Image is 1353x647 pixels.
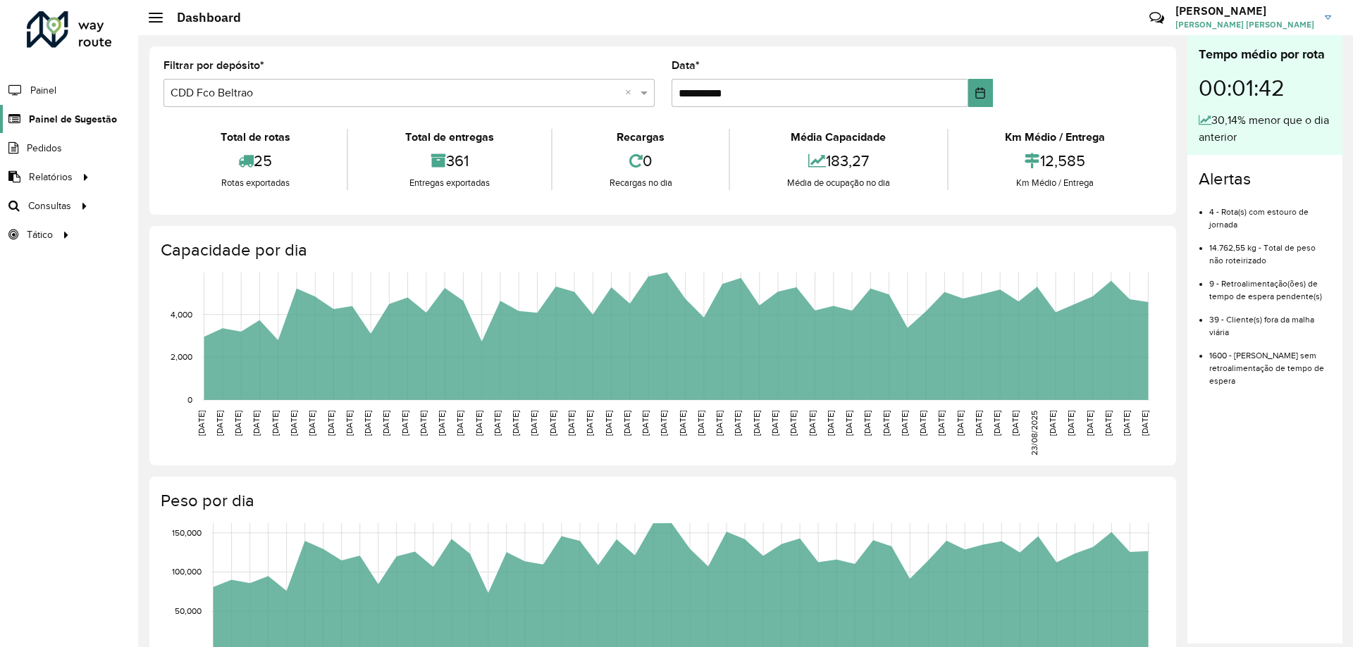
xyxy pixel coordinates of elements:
label: Filtrar por depósito [163,57,264,74]
text: [DATE] [567,410,576,436]
text: [DATE] [437,410,446,436]
text: [DATE] [715,410,724,436]
text: [DATE] [363,410,372,436]
text: [DATE] [585,410,594,436]
div: Recargas no dia [556,176,725,190]
text: [DATE] [604,410,613,436]
h4: Alertas [1199,169,1331,189]
text: [DATE] [900,410,909,436]
text: [DATE] [233,410,242,436]
text: [DATE] [511,410,520,436]
text: [DATE] [789,410,798,436]
text: [DATE] [863,410,872,436]
text: [DATE] [1104,410,1113,436]
text: [DATE] [826,410,835,436]
li: 39 - Cliente(s) fora da malha viária [1209,303,1331,339]
text: [DATE] [400,410,409,436]
text: [DATE] [548,410,557,436]
text: [DATE] [1048,410,1057,436]
text: [DATE] [974,410,983,436]
text: [DATE] [493,410,502,436]
text: [DATE] [529,410,538,436]
text: [DATE] [307,410,316,436]
text: 50,000 [175,606,202,615]
text: [DATE] [455,410,464,436]
text: [DATE] [808,410,817,436]
text: [DATE] [197,410,206,436]
span: Painel [30,83,56,98]
div: Total de entregas [352,129,547,146]
text: [DATE] [1011,410,1020,436]
text: [DATE] [1140,410,1149,436]
text: [DATE] [752,410,761,436]
div: Km Médio / Entrega [952,129,1159,146]
text: [DATE] [641,410,650,436]
label: Data [672,57,700,74]
text: [DATE] [992,410,1001,436]
span: Tático [27,227,53,242]
text: [DATE] [770,410,779,436]
text: [DATE] [1122,410,1131,436]
div: Recargas [556,129,725,146]
text: [DATE] [381,410,390,436]
span: Consultas [28,199,71,213]
h3: [PERSON_NAME] [1175,4,1314,18]
div: Tempo médio por rota [1199,45,1331,64]
text: [DATE] [474,410,483,436]
text: [DATE] [289,410,298,436]
span: Relatórios [29,170,73,184]
text: 100,000 [172,567,202,577]
li: 4 - Rota(s) com estouro de jornada [1209,195,1331,231]
div: Km Médio / Entrega [952,176,1159,190]
text: [DATE] [345,410,354,436]
span: Painel de Sugestão [29,112,117,127]
text: [DATE] [622,410,631,436]
text: 150,000 [172,528,202,537]
div: 183,27 [734,146,943,176]
li: 9 - Retroalimentação(ões) de tempo de espera pendente(s) [1209,267,1331,303]
div: 0 [556,146,725,176]
text: [DATE] [918,410,927,436]
button: Choose Date [968,79,993,107]
h4: Capacidade por dia [161,240,1162,260]
a: Contato Rápido [1142,3,1172,33]
text: [DATE] [882,410,891,436]
text: [DATE] [956,410,965,436]
text: [DATE] [1066,410,1075,436]
h2: Dashboard [163,10,241,25]
div: Total de rotas [167,129,343,146]
text: [DATE] [326,410,335,436]
span: Pedidos [27,141,62,156]
li: 14.762,55 kg - Total de peso não roteirizado [1209,231,1331,267]
text: [DATE] [1085,410,1094,436]
text: [DATE] [696,410,705,436]
text: 23/08/2025 [1030,410,1039,456]
text: 2,000 [171,353,192,362]
li: 1600 - [PERSON_NAME] sem retroalimentação de tempo de espera [1209,339,1331,387]
h4: Peso por dia [161,491,1162,511]
text: [DATE] [937,410,946,436]
div: 12,585 [952,146,1159,176]
div: Média Capacidade [734,129,943,146]
span: [PERSON_NAME] [PERSON_NAME] [1175,18,1314,31]
div: Entregas exportadas [352,176,547,190]
text: [DATE] [659,410,668,436]
text: [DATE] [678,410,687,436]
div: 25 [167,146,343,176]
div: 361 [352,146,547,176]
text: [DATE] [215,410,224,436]
text: [DATE] [733,410,742,436]
div: Média de ocupação no dia [734,176,943,190]
text: [DATE] [844,410,853,436]
div: 00:01:42 [1199,64,1331,112]
div: 30,14% menor que o dia anterior [1199,112,1331,146]
text: 4,000 [171,310,192,319]
text: 0 [187,395,192,404]
span: Clear all [625,84,637,101]
text: [DATE] [252,410,261,436]
text: [DATE] [419,410,428,436]
div: Rotas exportadas [167,176,343,190]
text: [DATE] [271,410,280,436]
